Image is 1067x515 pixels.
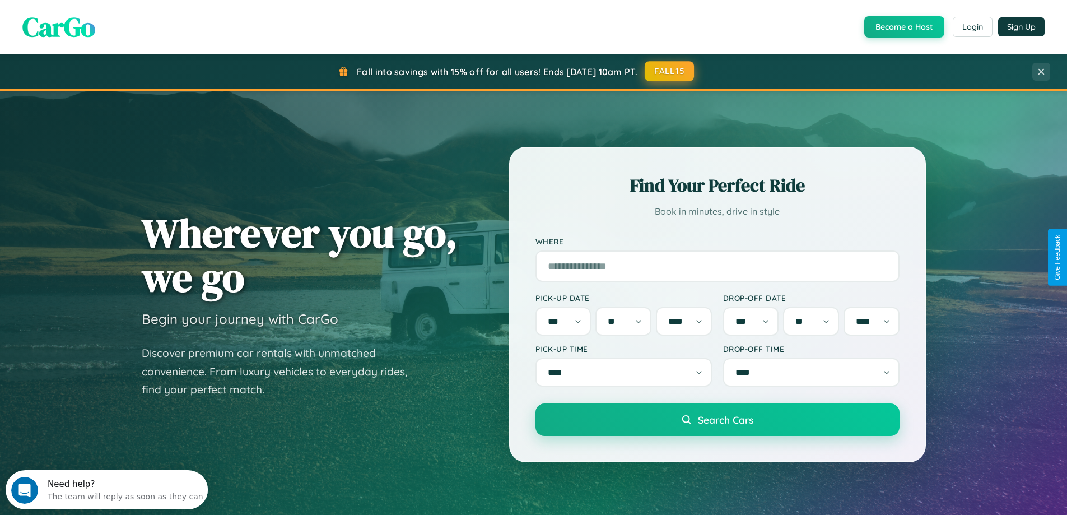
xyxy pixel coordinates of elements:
[11,477,38,504] iframe: Intercom live chat
[535,344,712,354] label: Pick-up Time
[1054,235,1061,280] div: Give Feedback
[723,344,900,354] label: Drop-off Time
[142,211,458,299] h1: Wherever you go, we go
[42,18,198,30] div: The team will reply as soon as they can
[864,16,944,38] button: Become a Host
[142,310,338,327] h3: Begin your journey with CarGo
[142,344,422,399] p: Discover premium car rentals with unmatched convenience. From luxury vehicles to everyday rides, ...
[698,414,753,426] span: Search Cars
[535,203,900,220] p: Book in minutes, drive in style
[535,403,900,436] button: Search Cars
[535,173,900,198] h2: Find Your Perfect Ride
[22,8,95,45] span: CarGo
[6,470,208,509] iframe: Intercom live chat discovery launcher
[645,61,694,81] button: FALL15
[357,66,637,77] span: Fall into savings with 15% off for all users! Ends [DATE] 10am PT.
[535,293,712,303] label: Pick-up Date
[535,236,900,246] label: Where
[998,17,1045,36] button: Sign Up
[723,293,900,303] label: Drop-off Date
[4,4,208,35] div: Open Intercom Messenger
[953,17,993,37] button: Login
[42,10,198,18] div: Need help?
